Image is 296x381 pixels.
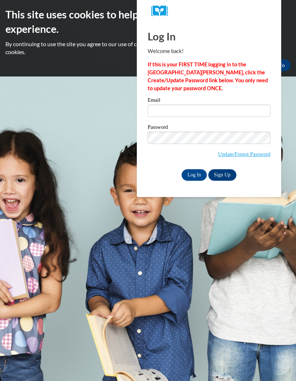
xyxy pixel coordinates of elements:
[267,352,290,375] iframe: Button to launch messaging window
[148,124,270,132] label: Password
[182,169,207,181] input: Log In
[208,169,236,181] a: Sign Up
[151,5,267,17] a: COX Campus
[148,61,268,91] strong: If this is your FIRST TIME logging in to the [GEOGRAPHIC_DATA][PERSON_NAME], click the Create/Upd...
[148,47,270,55] p: Welcome back!
[218,151,270,157] a: Update/Forgot Password
[5,40,291,56] p: By continuing to use the site you agree to our use of cookies. Use the ‘More info’ button to read...
[5,7,291,36] h2: This site uses cookies to help improve your learning experience.
[151,5,173,17] img: Logo brand
[148,29,270,44] h1: Log In
[148,97,270,105] label: Email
